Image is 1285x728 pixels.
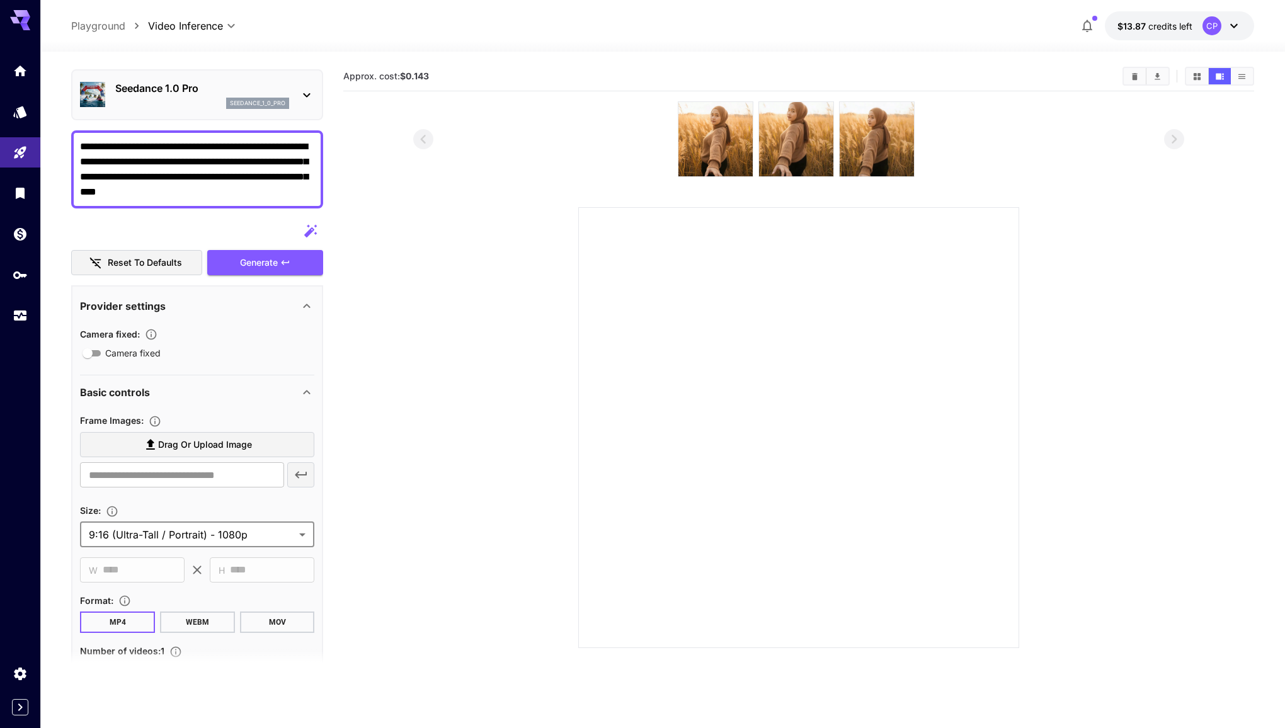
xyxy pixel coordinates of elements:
button: Generate [207,250,323,276]
span: W [89,563,98,577]
img: +zF7LMCyAAAAAElFTkSuQmCC [840,102,914,176]
div: Clear AllDownload All [1122,67,1170,86]
button: Expand sidebar [12,699,28,715]
span: Size : [80,505,101,516]
button: WEBM [160,611,235,633]
button: Reset to defaults [71,250,202,276]
div: Basic controls [80,377,314,407]
span: Camera fixed : [80,329,140,339]
div: Models [13,104,28,120]
span: Video Inference [148,18,223,33]
span: Drag or upload image [158,437,252,453]
b: $0.143 [400,71,429,81]
span: Frame Images : [80,415,144,426]
img: x4qeMwAAAAGSURBVAMANpOaoMEPC8IAAAAASUVORK5CYII= [678,102,753,176]
div: Library [13,185,28,201]
span: $13.87 [1117,21,1148,31]
button: MOV [240,611,315,633]
span: H [219,563,225,577]
div: Wallet [13,226,28,242]
button: Specify how many videos to generate in a single request. Each video generation will be charged se... [164,646,187,658]
span: Approx. cost: [343,71,429,81]
p: seedance_1_0_pro [230,99,285,108]
button: MP4 [80,611,155,633]
div: API Keys [13,267,28,283]
label: Drag or upload image [80,432,314,458]
div: Settings [13,666,28,681]
span: 9:16 (Ultra-Tall / Portrait) - 1080p [89,527,294,542]
button: $13.86993CP [1105,11,1254,40]
span: Number of videos : 1 [80,646,164,656]
div: Usage [13,308,28,324]
div: CP [1202,16,1221,35]
button: Show media in grid view [1186,68,1208,84]
div: Show media in grid viewShow media in video viewShow media in list view [1185,67,1254,86]
button: Download All [1146,68,1168,84]
span: credits left [1148,21,1192,31]
button: Choose the file format for the output video. [113,594,136,607]
nav: breadcrumb [71,18,148,33]
div: Playground [13,145,28,161]
a: Playground [71,18,125,33]
img: FOo6dgAAAAZJREFUAwDBgXSYLeM0PgAAAABJRU5ErkJggg== [759,102,833,176]
button: Show media in list view [1231,68,1253,84]
div: Seedance 1.0 Proseedance_1_0_pro [80,76,314,114]
div: Home [13,63,28,79]
span: Format : [80,595,113,606]
button: Adjust the dimensions of the generated image by specifying its width and height in pixels, or sel... [101,505,123,518]
span: Generate [240,255,278,271]
p: Provider settings [80,299,166,314]
div: $13.86993 [1117,20,1192,33]
button: Clear All [1124,68,1146,84]
div: Provider settings [80,291,314,321]
button: Show media in video view [1209,68,1231,84]
p: Seedance 1.0 Pro [115,81,289,96]
span: Camera fixed [105,346,161,360]
button: Upload frame images. [144,415,166,428]
p: Basic controls [80,385,150,400]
